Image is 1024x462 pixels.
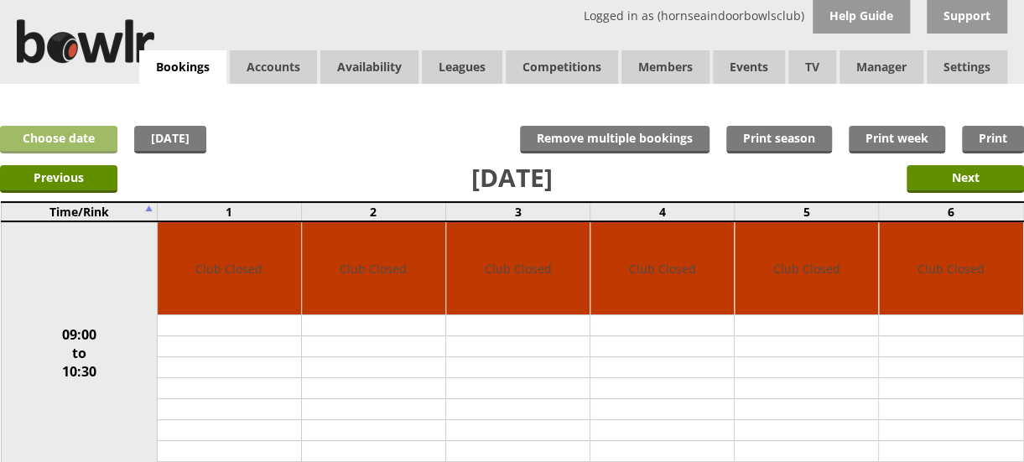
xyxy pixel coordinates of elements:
td: Club Closed [879,222,1022,315]
td: Club Closed [302,222,445,315]
a: Print season [726,126,832,153]
a: Print week [849,126,945,153]
a: Leagues [422,50,502,84]
td: 4 [590,202,735,221]
a: [DATE] [134,126,206,153]
td: Club Closed [446,222,590,315]
span: TV [788,50,836,84]
span: Members [621,50,710,84]
td: 2 [301,202,445,221]
a: Print [962,126,1024,153]
a: Events [713,50,785,84]
td: Time/Rink [1,202,157,221]
span: Accounts [230,50,317,84]
td: 5 [735,202,879,221]
a: Competitions [506,50,618,84]
span: Settings [927,50,1007,84]
td: Club Closed [590,222,734,315]
span: Manager [839,50,923,84]
a: Availability [320,50,418,84]
input: Remove multiple bookings [520,126,710,153]
td: Club Closed [158,222,301,315]
td: 3 [445,202,590,221]
a: Bookings [139,50,226,85]
td: Club Closed [735,222,878,315]
input: Next [907,165,1024,193]
td: 6 [879,202,1023,221]
td: 1 [157,202,301,221]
